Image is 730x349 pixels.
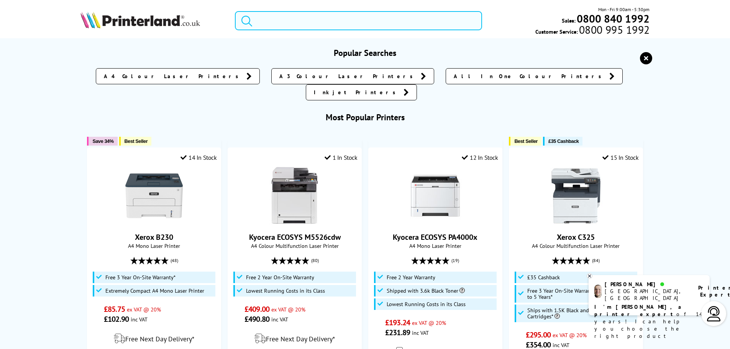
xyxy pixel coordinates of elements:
[104,304,125,314] span: £85.75
[246,288,325,294] span: Lowest Running Costs in its Class
[266,218,323,226] a: Kyocera ECOSYS M5526cdw
[80,112,650,123] h3: Most Popular Printers
[706,306,722,321] img: user-headset-light.svg
[592,253,600,268] span: (84)
[553,331,587,339] span: ex VAT @ 20%
[526,330,551,340] span: £295.00
[266,167,323,224] img: Kyocera ECOSYS M5526cdw
[314,88,400,96] span: Inkjet Printers
[104,72,243,80] span: A4 Colour Laser Printers
[594,285,602,298] img: ashley-livechat.png
[451,253,459,268] span: (19)
[311,253,319,268] span: (80)
[385,318,410,328] span: £193.24
[553,341,569,349] span: inc VAT
[543,137,582,146] button: £35 Cashback
[125,138,148,144] span: Best Seller
[244,314,269,324] span: £490.80
[562,17,576,24] span: Sales:
[393,232,477,242] a: Kyocera ECOSYS PA4000x
[104,314,129,324] span: £102.90
[91,242,217,249] span: A4 Mono Laser Printer
[271,68,434,84] a: A3 Colour Laser Printers
[244,304,269,314] span: £409.00
[387,274,435,280] span: Free 2 Year Warranty
[372,242,498,249] span: A4 Mono Laser Printer
[557,232,595,242] a: Xerox C325
[535,26,650,35] span: Customer Service:
[171,253,178,268] span: (48)
[577,11,650,26] b: 0800 840 1992
[527,307,636,320] span: Ships with 1.5K Black and 1K CMY Toner Cartridges*
[454,72,605,80] span: All In One Colour Printers
[271,306,305,313] span: ex VAT @ 20%
[548,138,579,144] span: £35 Cashback
[80,11,226,30] a: Printerland Logo
[547,218,605,226] a: Xerox C325
[527,288,636,300] span: Free 3 Year On-Site Warranty and Extend up to 5 Years*
[96,68,260,84] a: A4 Colour Laser Printers
[87,137,117,146] button: Save 34%
[232,242,357,249] span: A4 Colour Multifunction Laser Printer
[119,137,152,146] button: Best Seller
[105,274,176,280] span: Free 3 Year On-Site Warranty*
[407,167,464,224] img: Kyocera ECOSYS PA4000x
[246,274,314,280] span: Free 2 Year On-Site Warranty
[509,137,541,146] button: Best Seller
[131,316,148,323] span: inc VAT
[527,274,560,280] span: £35 Cashback
[271,316,288,323] span: inc VAT
[412,319,446,326] span: ex VAT @ 20%
[385,328,410,338] span: £231.89
[80,11,200,28] img: Printerland Logo
[325,154,358,161] div: 1 In Stock
[594,303,704,340] p: of 14 years! I can help you choose the right product
[387,301,466,307] span: Lowest Running Costs in its Class
[80,48,650,58] h3: Popular Searches
[279,72,417,80] span: A3 Colour Laser Printers
[105,288,204,294] span: Extremely Compact A4 Mono Laser Printer
[125,167,183,224] img: Xerox B230
[605,281,689,288] div: [PERSON_NAME]
[407,218,464,226] a: Kyocera ECOSYS PA4000x
[514,138,538,144] span: Best Seller
[513,242,638,249] span: A4 Colour Multifunction Laser Printer
[594,303,684,318] b: I'm [PERSON_NAME], a printer expert
[605,288,689,301] div: [GEOGRAPHIC_DATA], [GEOGRAPHIC_DATA]
[180,154,217,161] div: 14 In Stock
[249,232,341,242] a: Kyocera ECOSYS M5526cdw
[576,15,650,22] a: 0800 840 1992
[125,218,183,226] a: Xerox B230
[602,154,638,161] div: 15 In Stock
[92,138,113,144] span: Save 34%
[135,232,173,242] a: Xerox B230
[446,68,623,84] a: All In One Colour Printers
[412,329,429,336] span: inc VAT
[235,11,482,30] input: Search product or brand
[578,26,650,33] span: 0800 995 1992
[547,167,605,224] img: Xerox C325
[127,306,161,313] span: ex VAT @ 20%
[462,154,498,161] div: 12 In Stock
[306,84,417,100] a: Inkjet Printers
[598,6,650,13] span: Mon - Fri 9:00am - 5:30pm
[387,288,465,294] span: Shipped with 3.6k Black Toner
